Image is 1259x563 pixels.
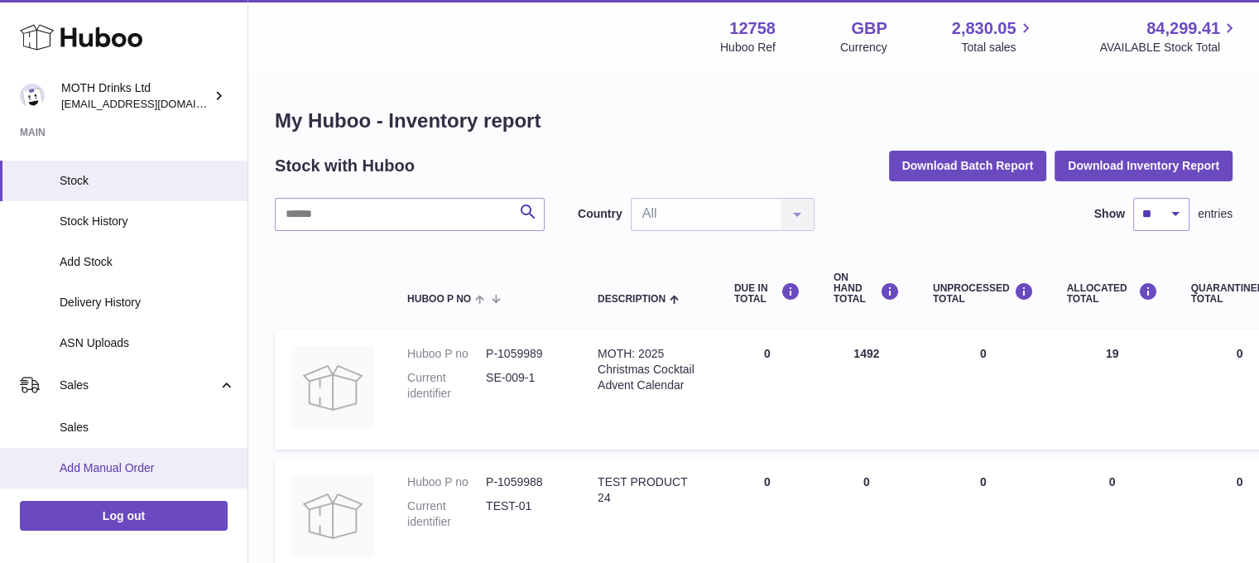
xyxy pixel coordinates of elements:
span: ASN Uploads [60,335,235,351]
dt: Current identifier [407,370,486,402]
h1: My Huboo - Inventory report [275,108,1233,134]
dt: Huboo P no [407,346,486,362]
div: MOTH Drinks Ltd [61,80,210,112]
span: Sales [60,420,235,435]
span: 84,299.41 [1146,17,1220,40]
td: 19 [1050,330,1175,450]
strong: 12758 [729,17,776,40]
span: Add Stock [60,254,235,270]
dt: Huboo P no [407,474,486,490]
div: TEST PRODUCT 24 [598,474,701,506]
span: Huboo P no [407,294,471,305]
div: DUE IN TOTAL [734,282,800,305]
td: 1492 [817,330,916,450]
div: Currency [840,40,887,55]
span: 0 [1236,475,1242,488]
span: Description [598,294,666,305]
dd: P-1059989 [486,346,565,362]
div: Huboo Ref [720,40,776,55]
span: Delivery History [60,295,235,310]
h2: Stock with Huboo [275,155,415,177]
dd: SE-009-1 [486,370,565,402]
span: Stock [60,173,235,189]
a: 84,299.41 AVAILABLE Stock Total [1099,17,1239,55]
a: 2,830.05 Total sales [952,17,1036,55]
span: entries [1198,206,1233,222]
a: Log out [20,501,228,531]
span: 0 [1236,347,1242,360]
button: Download Inventory Report [1055,151,1233,180]
dd: TEST-01 [486,498,565,530]
td: 0 [916,330,1050,450]
div: UNPROCESSED Total [933,282,1034,305]
label: Show [1094,206,1125,222]
label: Country [578,206,622,222]
span: Sales [60,378,218,393]
dt: Current identifier [407,498,486,530]
img: orders@mothdrinks.com [20,84,45,108]
span: AVAILABLE Stock Total [1099,40,1239,55]
strong: GBP [851,17,887,40]
img: product image [291,474,374,557]
div: MOTH: 2025 Christmas Cocktail Advent Calendar [598,346,701,393]
dd: P-1059988 [486,474,565,490]
div: ON HAND Total [834,272,900,306]
span: Total sales [961,40,1035,55]
div: ALLOCATED Total [1067,282,1158,305]
span: Add Manual Order [60,460,235,476]
span: [EMAIL_ADDRESS][DOMAIN_NAME] [61,97,243,110]
span: 2,830.05 [952,17,1016,40]
span: Stock History [60,214,235,229]
img: product image [291,346,374,429]
button: Download Batch Report [889,151,1047,180]
td: 0 [718,330,817,450]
